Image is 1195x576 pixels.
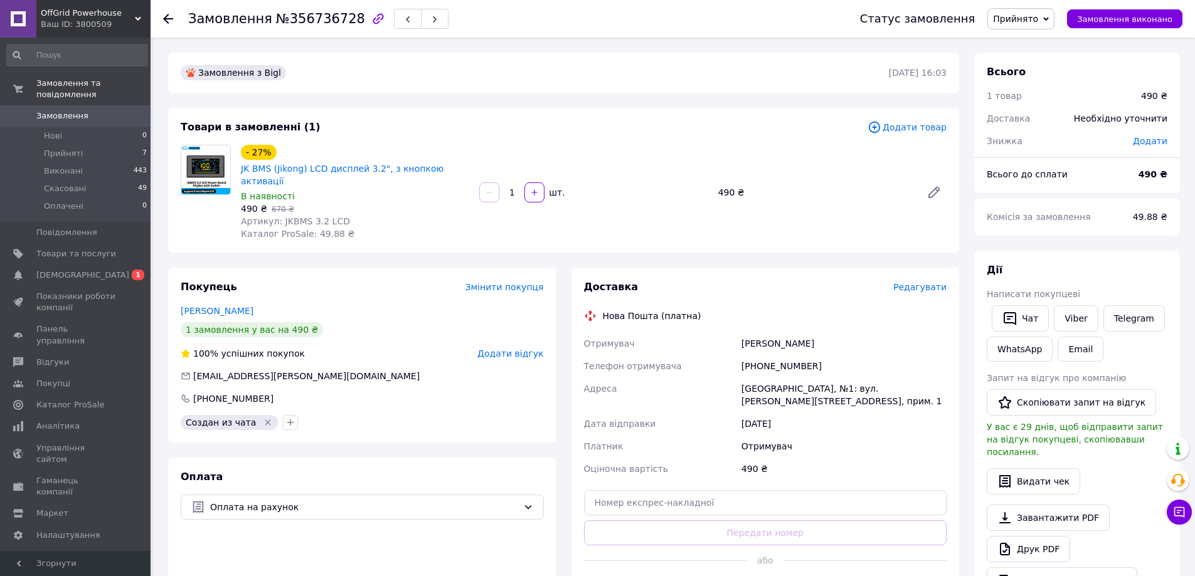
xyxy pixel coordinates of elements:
[241,164,443,186] a: JK BMS (Jikong) LCD дисплей 3.2", з кнопкою активації
[584,441,624,451] span: Платник
[584,384,617,394] span: Адреса
[188,11,272,26] span: Замовлення
[142,130,147,142] span: 0
[739,355,949,377] div: [PHONE_NUMBER]
[181,121,321,133] span: Товари в замовленні (1)
[142,148,147,159] span: 7
[181,306,253,316] a: [PERSON_NAME]
[584,490,947,515] input: Номер експрес-накладної
[36,399,104,411] span: Каталог ProSale
[36,227,97,238] span: Повідомлення
[36,530,100,541] span: Налаштування
[1058,337,1103,362] button: Email
[584,464,668,474] span: Оціночна вартість
[6,44,148,66] input: Пошук
[987,422,1163,457] span: У вас є 29 днів, щоб відправити запит на відгук покупцеві, скопіювавши посилання.
[36,421,80,432] span: Аналітика
[36,378,70,389] span: Покупці
[860,13,975,25] div: Статус замовлення
[181,471,223,483] span: Оплата
[584,281,639,293] span: Доставка
[36,291,116,313] span: Показники роботи компанії
[1077,14,1172,24] span: Замовлення виконано
[987,389,1156,416] button: Скопіювати запит на відгук
[181,347,305,360] div: успішних покупок
[713,184,916,201] div: 490 ₴
[739,458,949,480] div: 490 ₴
[992,305,1049,332] button: Чат
[181,322,323,337] div: 1 замовлення у вас на 490 ₴
[987,66,1026,78] span: Всього
[41,19,151,30] div: Ваш ID: 3800509
[44,183,87,194] span: Скасовані
[987,373,1126,383] span: Запит на відгук про компанію
[181,65,286,80] div: Замовлення з Bigl
[747,554,783,567] span: або
[987,536,1070,562] a: Друк PDF
[181,145,230,194] img: JK BMS (Jikong) LCD дисплей 3.2", з кнопкою активації
[44,201,83,212] span: Оплачені
[739,412,949,435] div: [DATE]
[889,68,947,78] time: [DATE] 16:03
[36,270,129,281] span: [DEMOGRAPHIC_DATA]
[241,191,295,201] span: В наявності
[142,201,147,212] span: 0
[181,281,237,293] span: Покупець
[584,419,656,429] span: Дата відправки
[600,310,704,322] div: Нова Пошта (платна)
[36,78,151,100] span: Замовлення та повідомлення
[987,264,1002,276] span: Дії
[134,165,147,177] span: 443
[868,120,947,134] span: Додати товар
[921,180,947,205] a: Редагувати
[241,145,277,160] div: - 27%
[893,282,947,292] span: Редагувати
[477,348,543,359] span: Додати відгук
[276,11,365,26] span: №356736728
[132,270,144,280] span: 1
[272,205,294,214] span: 670 ₴
[263,417,273,427] svg: Видалити мітку
[1067,9,1182,28] button: Замовлення виконано
[192,392,275,405] div: [PHONE_NUMBER]
[987,212,1091,222] span: Комісія за замовлення
[36,248,116,259] span: Товари та послуги
[987,169,1068,179] span: Всього до сплати
[44,130,62,142] span: Нові
[163,13,173,25] div: Повернутися назад
[241,204,267,214] span: 490 ₴
[987,113,1030,123] span: Доставка
[193,348,218,359] span: 100%
[465,282,544,292] span: Змінити покупця
[987,468,1080,495] button: Видати чек
[36,442,116,465] span: Управління сайтом
[241,229,354,239] span: Каталог ProSale: 49.88 ₴
[1139,169,1167,179] b: 490 ₴
[546,186,566,199] div: шт.
[987,337,1053,362] a: WhatsApp
[210,500,518,514] span: Оплата на рахунок
[138,183,147,194] span: 49
[36,508,68,519] span: Маркет
[36,357,69,368] span: Відгуки
[987,136,1022,146] span: Знижка
[1167,500,1192,525] button: Чат з покупцем
[193,371,420,381] span: [EMAIL_ADDRESS][PERSON_NAME][DOMAIN_NAME]
[44,148,83,159] span: Прийняті
[987,91,1022,101] span: 1 товар
[241,216,350,226] span: Артикул: JKBMS 3.2 LCD
[1066,105,1175,132] div: Необхідно уточнити
[584,338,635,348] span: Отримувач
[1103,305,1165,332] a: Telegram
[36,110,88,122] span: Замовлення
[1133,136,1167,146] span: Додати
[186,417,256,427] span: Создан из чата
[739,332,949,355] div: [PERSON_NAME]
[1141,90,1167,102] div: 490 ₴
[584,361,682,371] span: Телефон отримувача
[987,289,1080,299] span: Написати покупцеві
[36,475,116,498] span: Гаманець компанії
[993,14,1038,24] span: Прийнято
[1133,212,1167,222] span: 49.88 ₴
[41,8,135,19] span: OffGrid Powerhouse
